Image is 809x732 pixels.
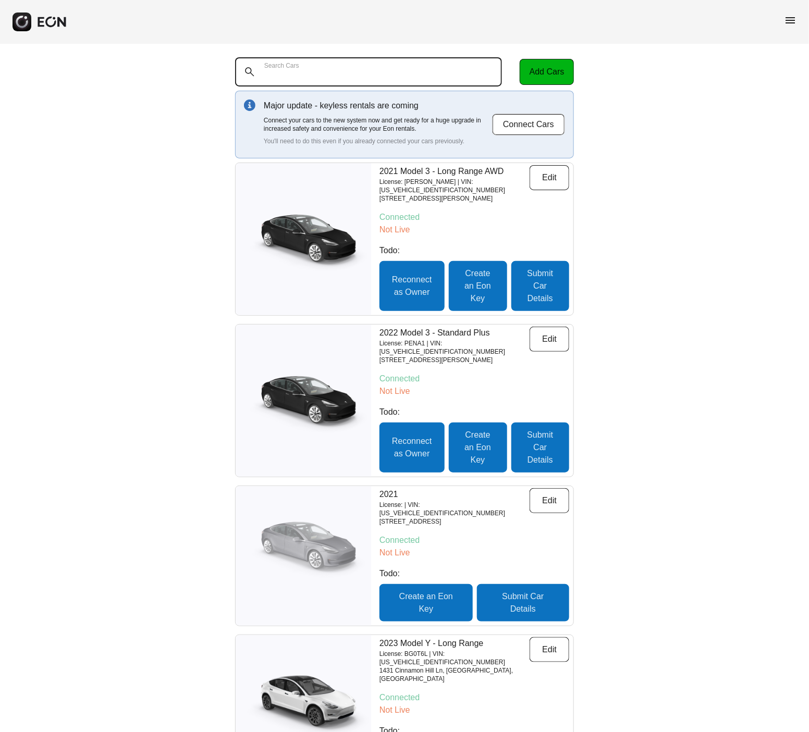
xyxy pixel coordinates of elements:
p: 2021 [379,488,530,501]
p: Not Live [379,547,569,559]
p: Todo: [379,244,569,257]
button: Create an Eon Key [449,261,507,311]
p: Connected [379,691,569,704]
p: Todo: [379,567,569,580]
button: Create an Eon Key [379,584,473,622]
p: Major update - keyless rentals are coming [264,100,492,112]
p: Todo: [379,406,569,418]
button: Edit [530,327,569,352]
span: menu [784,14,796,27]
p: [STREET_ADDRESS][PERSON_NAME] [379,194,530,203]
button: Reconnect as Owner [379,423,445,473]
p: Not Live [379,385,569,398]
p: Not Live [379,704,569,716]
p: Connected [379,211,569,224]
p: Connected [379,373,569,385]
button: Reconnect as Owner [379,261,445,311]
button: Submit Car Details [511,261,569,311]
button: Submit Car Details [511,423,569,473]
p: License: BG0T6L | VIN: [US_VEHICLE_IDENTIFICATION_NUMBER] [379,650,530,666]
button: Edit [530,488,569,513]
img: info [244,100,255,111]
button: Edit [530,165,569,190]
button: Create an Eon Key [449,423,507,473]
button: Submit Car Details [477,584,569,622]
label: Search Cars [264,61,299,70]
img: car [236,367,371,435]
p: 2023 Model Y - Long Range [379,637,530,650]
p: [STREET_ADDRESS] [379,517,530,526]
img: car [236,522,371,590]
p: 2022 Model 3 - Standard Plus [379,327,530,339]
p: 1431 Cinnamon Hill Ln, [GEOGRAPHIC_DATA], [GEOGRAPHIC_DATA] [379,666,530,683]
p: [STREET_ADDRESS][PERSON_NAME] [379,356,530,364]
p: Connect your cars to the new system now and get ready for a huge upgrade in increased safety and ... [264,116,492,133]
p: You'll need to do this even if you already connected your cars previously. [264,137,492,145]
p: Not Live [379,224,569,236]
p: License: [PERSON_NAME] | VIN: [US_VEHICLE_IDENTIFICATION_NUMBER] [379,178,530,194]
button: Edit [530,637,569,662]
img: car [236,205,371,273]
p: 2021 Model 3 - Long Range AWD [379,165,530,178]
button: Connect Cars [492,114,565,135]
p: License: PENA1 | VIN: [US_VEHICLE_IDENTIFICATION_NUMBER] [379,339,530,356]
p: License: | VIN: [US_VEHICLE_IDENTIFICATION_NUMBER] [379,501,530,517]
button: Add Cars [520,59,574,85]
p: Connected [379,534,569,547]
